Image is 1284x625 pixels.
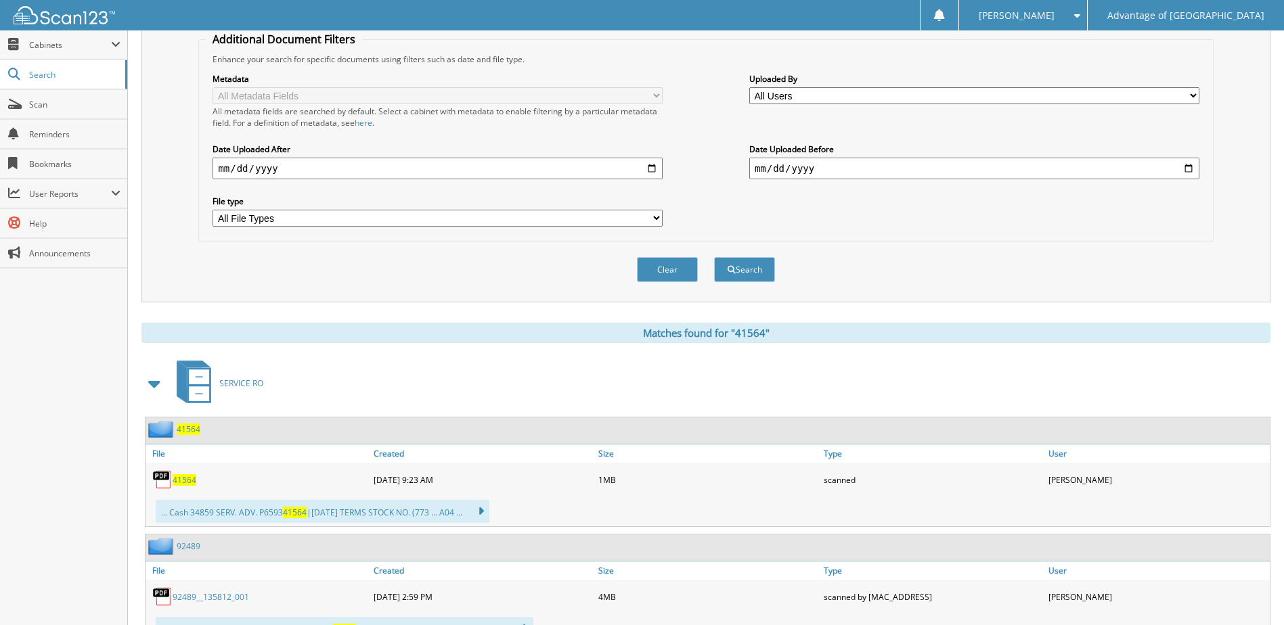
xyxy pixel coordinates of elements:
[213,143,663,155] label: Date Uploaded After
[820,444,1045,463] a: Type
[29,99,120,110] span: Scan
[370,561,595,580] a: Created
[29,39,111,51] span: Cabinets
[206,32,362,47] legend: Additional Document Filters
[820,583,1045,610] div: scanned by [MAC_ADDRESS]
[1045,444,1270,463] a: User
[283,507,307,518] span: 41564
[749,143,1199,155] label: Date Uploaded Before
[1045,561,1270,580] a: User
[177,540,200,552] a: 92489
[370,466,595,493] div: [DATE] 9:23 AM
[595,444,820,463] a: Size
[714,257,775,282] button: Search
[29,248,120,259] span: Announcements
[141,323,1270,343] div: Matches found for "41564"
[219,377,263,389] span: SERVICE RO
[148,421,177,438] img: folder2.png
[213,195,663,207] label: File type
[370,583,595,610] div: [DATE] 2:59 PM
[595,561,820,580] a: Size
[355,117,372,129] a: here
[29,188,111,200] span: User Reports
[213,73,663,85] label: Metadata
[213,106,663,129] div: All metadata fields are searched by default. Select a cabinet with metadata to enable filtering b...
[156,500,489,523] div: ... Cash 34859 SERV. ADV. P6593 |[DATE] TERMS STOCK NO. (773 ... A04 ...
[1107,11,1264,20] span: Advantage of [GEOGRAPHIC_DATA]
[14,6,115,24] img: scan123-logo-white.svg
[29,69,118,80] span: Search
[595,466,820,493] div: 1MB
[1216,560,1284,625] iframe: Chat Widget
[29,129,120,140] span: Reminders
[148,538,177,555] img: folder2.png
[169,356,263,410] a: SERVICE RO
[979,11,1055,20] span: [PERSON_NAME]
[595,583,820,610] div: 4MB
[820,561,1045,580] a: Type
[29,158,120,170] span: Bookmarks
[173,591,249,603] a: 92489__135812_001
[749,73,1199,85] label: Uploaded By
[177,423,200,435] a: 41564
[206,53,1205,65] div: Enhance your search for specific documents using filters such as date and file type.
[152,586,173,607] img: PDF.png
[173,474,196,486] a: 41564
[1045,583,1270,610] div: [PERSON_NAME]
[146,444,370,463] a: File
[637,257,698,282] button: Clear
[1045,466,1270,493] div: [PERSON_NAME]
[749,158,1199,179] input: end
[29,218,120,229] span: Help
[146,561,370,580] a: File
[370,444,595,463] a: Created
[820,466,1045,493] div: scanned
[213,158,663,179] input: start
[152,469,173,490] img: PDF.png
